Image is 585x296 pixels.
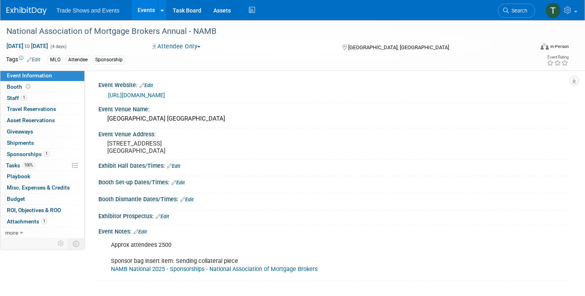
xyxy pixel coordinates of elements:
[0,171,84,182] a: Playbook
[7,106,56,112] span: Travel Reservations
[509,8,527,14] span: Search
[56,7,119,14] span: Trade Shows and Events
[104,113,563,125] div: [GEOGRAPHIC_DATA] [GEOGRAPHIC_DATA]
[140,83,153,88] a: Edit
[93,56,125,64] div: Sponsorship
[98,103,569,113] div: Event Venue Name:
[0,216,84,227] a: Attachments1
[111,266,318,273] a: NAMB National 2025 - Sponsorships - National Association of Mortgage Brokers
[156,214,169,219] a: Edit
[66,56,90,64] div: Attendee
[6,7,47,15] img: ExhibitDay
[7,117,55,123] span: Asset Reservations
[98,79,569,90] div: Event Website:
[23,43,31,49] span: to
[547,55,568,59] div: Event Rating
[550,44,569,50] div: In-Person
[7,151,50,157] span: Sponsorships
[6,42,48,50] span: [DATE] [DATE]
[98,160,569,170] div: Exhibit Hall Dates/Times:
[22,162,35,168] span: 100%
[498,4,535,18] a: Search
[0,81,84,92] a: Booth
[6,162,35,169] span: Tasks
[0,93,84,104] a: Staff1
[98,128,569,138] div: Event Venue Address:
[541,43,549,50] img: Format-Inperson.png
[0,182,84,193] a: Misc. Expenses & Credits
[6,55,40,65] td: Tags
[545,3,561,18] img: Tiff Wagner
[7,83,32,90] span: Booth
[21,95,27,101] span: 1
[180,197,194,202] a: Edit
[7,207,61,213] span: ROI, Objectives & ROO
[24,83,32,90] span: Booth not reserved yet
[167,163,180,169] a: Edit
[7,184,70,191] span: Misc. Expenses & Credits
[41,218,47,224] span: 1
[7,72,52,79] span: Event Information
[107,140,286,154] pre: [STREET_ADDRESS] [GEOGRAPHIC_DATA]
[7,173,30,179] span: Playbook
[4,24,521,39] div: National Association of Mortgage Brokers Annual - NAMB
[134,229,147,235] a: Edit
[108,92,165,98] a: [URL][DOMAIN_NAME]
[68,238,85,249] td: Toggle Event Tabs
[50,44,67,49] span: (4 days)
[98,176,569,187] div: Booth Set-up Dates/Times:
[0,104,84,115] a: Travel Reservations
[348,44,449,50] span: [GEOGRAPHIC_DATA], [GEOGRAPHIC_DATA]
[171,180,185,186] a: Edit
[485,42,569,54] div: Event Format
[0,126,84,137] a: Giveaways
[98,210,569,221] div: Exhibitor Prospectus:
[7,95,27,101] span: Staff
[7,218,47,225] span: Attachments
[48,56,63,64] div: MLO
[0,227,84,238] a: more
[0,194,84,204] a: Budget
[98,225,569,236] div: Event Notes:
[0,149,84,160] a: Sponsorships1
[5,229,18,236] span: more
[44,151,50,157] span: 1
[98,193,569,204] div: Booth Dismantle Dates/Times:
[0,70,84,81] a: Event Information
[0,115,84,126] a: Asset Reservations
[7,140,34,146] span: Shipments
[7,196,25,202] span: Budget
[105,237,478,277] div: Approx attendees 2500 Sponsor bag insert item: Sending collateral piece
[0,205,84,216] a: ROI, Objectives & ROO
[0,138,84,148] a: Shipments
[27,57,40,63] a: Edit
[54,238,68,249] td: Personalize Event Tab Strip
[0,160,84,171] a: Tasks100%
[7,128,33,135] span: Giveaways
[150,42,204,51] button: Attendee Only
